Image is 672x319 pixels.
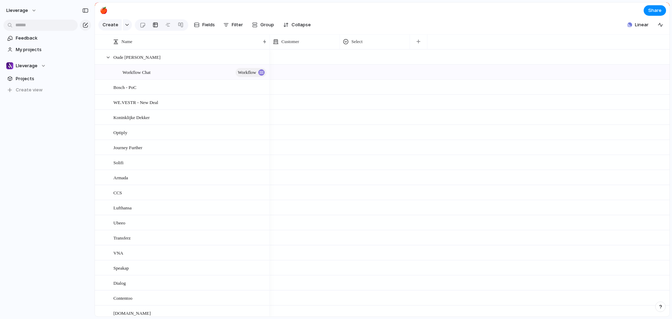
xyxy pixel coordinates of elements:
[16,46,89,53] span: My projects
[232,21,243,28] span: Filter
[113,203,132,211] span: Lufthansa
[113,249,123,257] span: VNA
[6,7,28,14] span: Lleverage
[113,143,142,151] span: Journey Further
[113,294,132,302] span: Contentoo
[122,68,150,76] span: Workflow Chat
[3,33,91,43] a: Feedback
[281,38,299,45] span: Customer
[3,74,91,84] a: Projects
[113,158,124,166] span: Solifi
[113,173,128,181] span: Armada
[98,19,122,30] button: Create
[260,21,274,28] span: Group
[100,6,107,15] div: 🍎
[3,85,91,95] button: Create view
[624,20,651,30] button: Linear
[220,19,246,30] button: Filter
[280,19,314,30] button: Collapse
[3,61,91,71] button: Lleverage
[113,128,127,136] span: Optiply
[236,68,266,77] button: Workflow
[98,5,109,16] button: 🍎
[16,35,89,42] span: Feedback
[113,309,151,317] span: [DOMAIN_NAME]
[3,5,40,16] button: Lleverage
[3,44,91,55] a: My projects
[202,21,215,28] span: Fields
[191,19,218,30] button: Fields
[648,7,661,14] span: Share
[113,98,158,106] span: WE.VESTR - New Deal
[113,219,125,227] span: Ubeeo
[113,234,131,242] span: Transferz
[238,68,256,77] span: Workflow
[113,264,129,272] span: Speakap
[16,86,43,93] span: Create view
[113,188,122,196] span: CCS
[113,113,150,121] span: Koninklijke Dekker
[16,62,37,69] span: Lleverage
[121,38,132,45] span: Name
[635,21,649,28] span: Linear
[113,83,136,91] span: Bosch - PoC
[16,75,89,82] span: Projects
[113,279,126,287] span: Dialog
[248,19,278,30] button: Group
[113,53,161,61] span: Oude [PERSON_NAME]
[644,5,666,16] button: Share
[292,21,311,28] span: Collapse
[103,21,118,28] span: Create
[351,38,363,45] span: Select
